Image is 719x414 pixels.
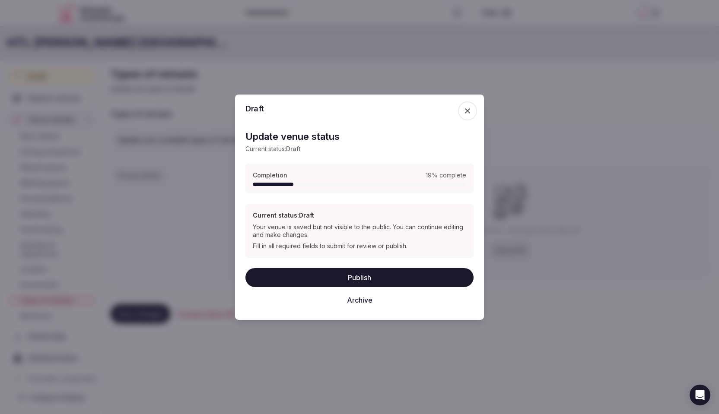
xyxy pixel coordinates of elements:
[253,171,287,180] span: Completion
[253,223,466,239] div: Your venue is saved but not visible to the public. You can continue editing and make changes.
[245,104,474,112] h2: Draft
[253,211,466,220] h3: Current status: Draft
[426,171,466,180] span: 19 % complete
[253,242,466,250] div: Fill in all required fields to submit for review or publish.
[245,130,474,143] h2: Update venue status
[245,268,474,287] button: Publish
[245,291,474,310] button: Archive
[286,145,301,152] span: Draft
[245,145,474,153] p: Current status:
